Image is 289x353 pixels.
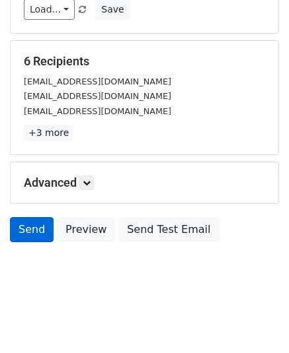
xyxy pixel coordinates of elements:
a: Send Test Email [118,217,219,242]
a: Preview [57,217,115,242]
small: [EMAIL_ADDRESS][DOMAIN_NAME] [24,77,171,86]
a: Send [10,217,54,242]
h5: 6 Recipients [24,54,265,69]
small: [EMAIL_ADDRESS][DOMAIN_NAME] [24,106,171,116]
iframe: Chat Widget [223,290,289,353]
a: +3 more [24,125,73,141]
h5: Advanced [24,176,265,190]
small: [EMAIL_ADDRESS][DOMAIN_NAME] [24,91,171,101]
div: Chat-Widget [223,290,289,353]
